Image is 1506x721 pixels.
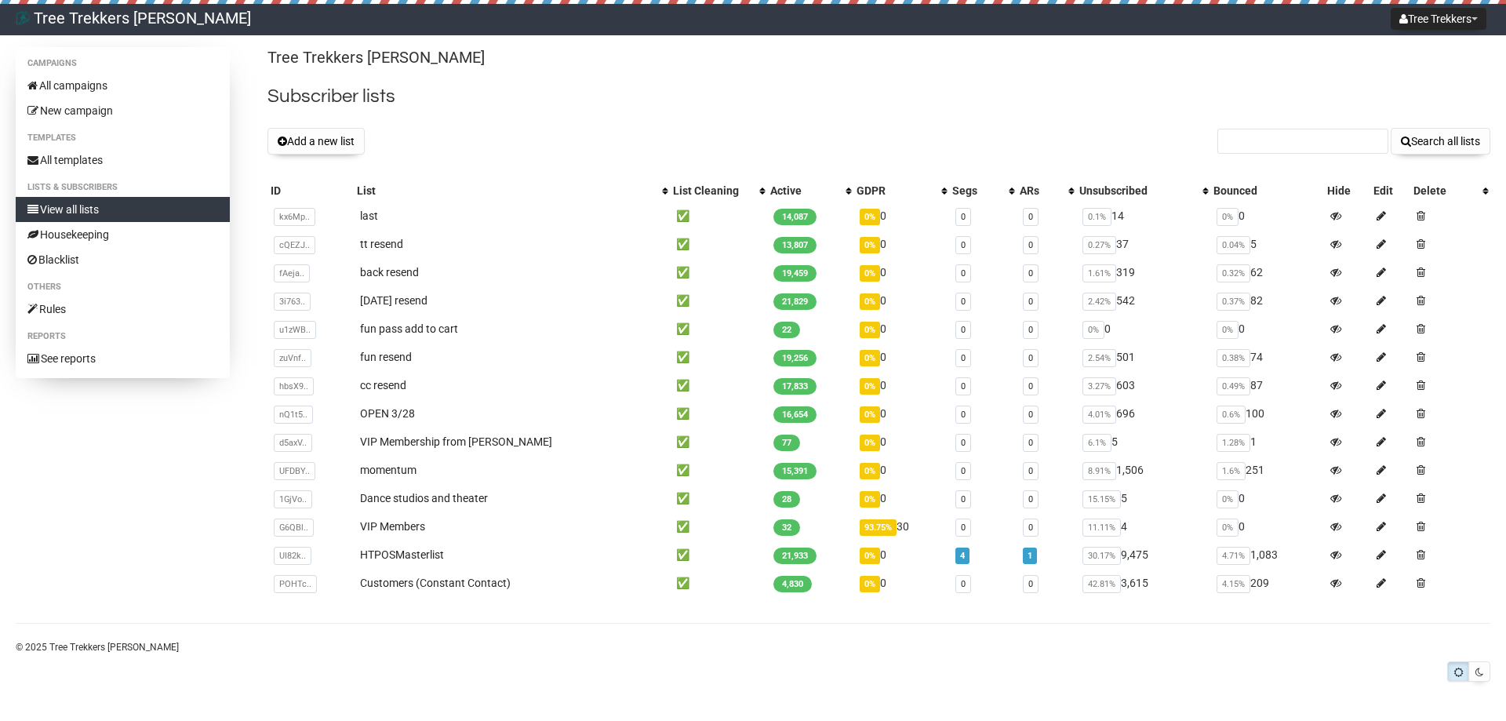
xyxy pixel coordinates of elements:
[1217,236,1250,254] span: 0.04%
[1210,343,1324,371] td: 74
[16,98,230,123] a: New campaign
[1217,406,1246,424] span: 0.6%
[853,569,949,597] td: 0
[961,466,966,476] a: 0
[1210,484,1324,512] td: 0
[773,293,817,310] span: 21,829
[1017,180,1076,202] th: ARs: No sort applied, activate to apply an ascending sort
[1076,399,1210,428] td: 696
[16,129,230,147] li: Templates
[360,294,427,307] a: [DATE] resend
[360,464,417,476] a: momentum
[1028,466,1033,476] a: 0
[1076,202,1210,230] td: 14
[1082,547,1121,565] span: 30.17%
[860,491,880,508] span: 0%
[853,456,949,484] td: 0
[1217,208,1239,226] span: 0%
[1210,202,1324,230] td: 0
[274,349,311,367] span: zuVnf..
[1210,315,1324,343] td: 0
[274,321,316,339] span: u1zWB..
[1028,494,1033,504] a: 0
[360,492,488,504] a: Dance studios and theater
[1217,519,1239,537] span: 0%
[673,183,751,198] div: List Cleaning
[773,406,817,423] span: 16,654
[860,548,880,564] span: 0%
[1076,484,1210,512] td: 5
[1076,286,1210,315] td: 542
[1028,212,1033,222] a: 0
[853,399,949,428] td: 0
[853,484,949,512] td: 0
[360,407,415,420] a: OPEN 3/28
[670,569,767,597] td: ✅
[274,575,317,593] span: POHTc..
[960,551,965,561] a: 4
[1210,180,1324,202] th: Bounced: No sort applied, sorting is disabled
[961,240,966,250] a: 0
[1028,438,1033,448] a: 0
[1217,575,1250,593] span: 4.15%
[1028,523,1033,533] a: 0
[274,293,311,311] span: 3i763..
[1028,381,1033,391] a: 0
[1076,343,1210,371] td: 501
[16,11,30,25] img: 78.png
[670,371,767,399] td: ✅
[360,266,419,279] a: back resend
[357,183,654,198] div: List
[853,512,949,541] td: 30
[1028,579,1033,589] a: 0
[1082,490,1121,508] span: 15.15%
[354,180,670,202] th: List: No sort applied, activate to apply an ascending sort
[16,73,230,98] a: All campaigns
[860,209,880,225] span: 0%
[274,264,310,282] span: fAeja..
[670,456,767,484] td: ✅
[949,180,1017,202] th: Segs: No sort applied, activate to apply an ascending sort
[773,435,800,451] span: 77
[1076,456,1210,484] td: 1,506
[1210,428,1324,456] td: 1
[670,315,767,343] td: ✅
[16,222,230,247] a: Housekeeping
[773,548,817,564] span: 21,933
[1028,325,1033,335] a: 0
[952,183,1001,198] div: Segs
[1028,353,1033,363] a: 0
[16,297,230,322] a: Rules
[1327,183,1367,198] div: Hide
[1082,208,1111,226] span: 0.1%
[773,378,817,395] span: 17,833
[1082,349,1116,367] span: 2.54%
[1082,462,1116,480] span: 8.91%
[860,435,880,451] span: 0%
[860,265,880,282] span: 0%
[1076,315,1210,343] td: 0
[1217,321,1239,339] span: 0%
[670,512,767,541] td: ✅
[773,265,817,282] span: 19,459
[360,435,552,448] a: VIP Membership from [PERSON_NAME]
[1413,183,1475,198] div: Delete
[16,327,230,346] li: Reports
[860,237,880,253] span: 0%
[1210,399,1324,428] td: 100
[1210,456,1324,484] td: 251
[853,286,949,315] td: 0
[274,208,315,226] span: kx6Mp..
[1020,183,1060,198] div: ARs
[670,202,767,230] td: ✅
[670,180,767,202] th: List Cleaning: No sort applied, activate to apply an ascending sort
[1210,569,1324,597] td: 209
[360,577,511,589] a: Customers (Constant Contact)
[961,494,966,504] a: 0
[853,258,949,286] td: 0
[360,238,403,250] a: tt resend
[274,490,312,508] span: 1GjVo..
[1082,321,1104,339] span: 0%
[1217,434,1250,452] span: 1.28%
[1217,349,1250,367] span: 0.38%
